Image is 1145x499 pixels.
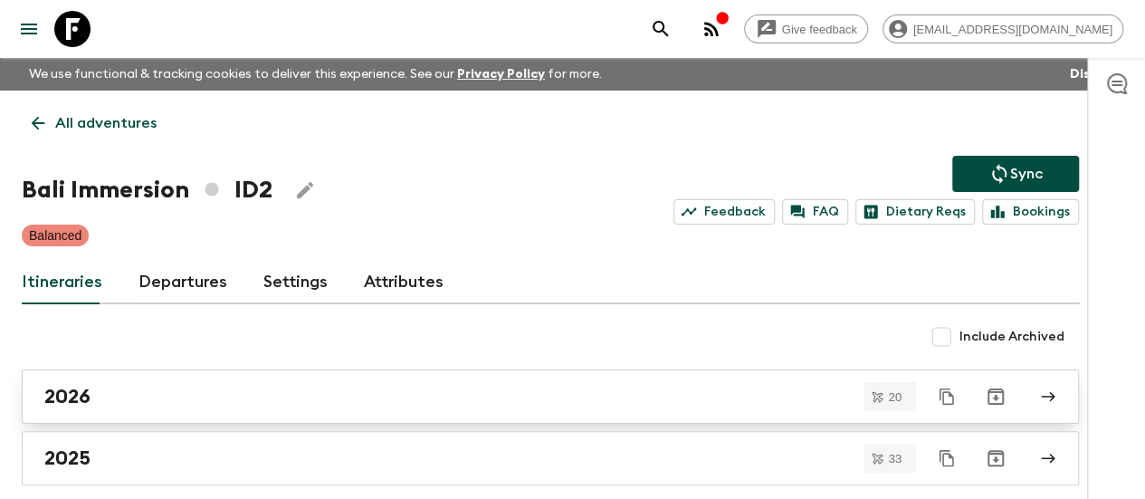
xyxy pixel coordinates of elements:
[364,261,444,304] a: Attributes
[930,442,963,475] button: Duplicate
[29,226,81,245] p: Balanced
[930,380,963,413] button: Duplicate
[772,23,867,36] span: Give feedback
[22,58,609,91] p: We use functional & tracking cookies to deliver this experience. See our for more.
[263,261,328,304] a: Settings
[22,261,102,304] a: Itineraries
[855,199,975,225] a: Dietary Reqs
[1065,62,1123,87] button: Dismiss
[952,156,1079,192] button: Sync adventure departures to the booking engine
[643,11,679,47] button: search adventures
[55,112,157,134] p: All adventures
[287,172,323,208] button: Edit Adventure Title
[878,391,912,403] span: 20
[138,261,227,304] a: Departures
[44,385,91,408] h2: 2026
[782,199,848,225] a: FAQ
[11,11,47,47] button: menu
[22,369,1079,424] a: 2026
[744,14,868,43] a: Give feedback
[22,431,1079,485] a: 2025
[457,68,545,81] a: Privacy Policy
[982,199,1079,225] a: Bookings
[883,14,1123,43] div: [EMAIL_ADDRESS][DOMAIN_NAME]
[22,172,272,208] h1: Bali Immersion ID2
[903,23,1122,36] span: [EMAIL_ADDRESS][DOMAIN_NAME]
[1010,163,1043,185] p: Sync
[878,453,912,465] span: 33
[978,440,1014,476] button: Archive
[44,446,91,470] h2: 2025
[22,105,167,141] a: All adventures
[959,328,1064,346] span: Include Archived
[673,199,775,225] a: Feedback
[978,379,1014,415] button: Archive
